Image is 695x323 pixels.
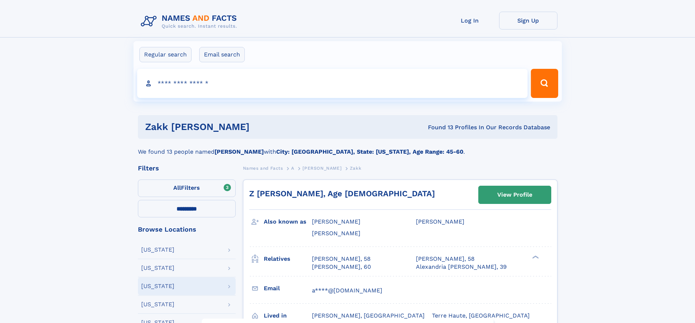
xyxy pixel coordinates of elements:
div: [US_STATE] [141,283,174,289]
a: Log In [441,12,499,29]
b: [PERSON_NAME] [215,148,264,155]
div: [US_STATE] [141,247,174,253]
h1: zakk [PERSON_NAME] [145,122,339,131]
h3: Also known as [264,216,312,228]
span: Zakk [350,166,361,171]
h3: Relatives [264,253,312,265]
a: Names and Facts [243,164,283,173]
a: Z [PERSON_NAME], Age [DEMOGRAPHIC_DATA] [249,189,435,198]
div: Found 13 Profiles In Our Records Database [339,123,550,131]
span: [PERSON_NAME] [312,218,360,225]
a: Alexandria [PERSON_NAME], 39 [416,263,507,271]
button: Search Button [531,69,558,98]
span: [PERSON_NAME] [302,166,341,171]
div: Filters [138,165,236,172]
span: A [291,166,294,171]
a: [PERSON_NAME], 58 [312,255,371,263]
a: View Profile [479,186,551,204]
div: [US_STATE] [141,302,174,307]
span: [PERSON_NAME] [416,218,464,225]
span: [PERSON_NAME], [GEOGRAPHIC_DATA] [312,312,425,319]
a: Sign Up [499,12,557,29]
span: Terre Haute, [GEOGRAPHIC_DATA] [432,312,530,319]
div: View Profile [497,186,532,203]
a: A [291,164,294,173]
label: Email search [199,47,245,62]
h3: Email [264,282,312,295]
a: [PERSON_NAME], 58 [416,255,475,263]
label: Regular search [139,47,192,62]
a: [PERSON_NAME] [302,164,341,173]
b: City: [GEOGRAPHIC_DATA], State: [US_STATE], Age Range: 45-60 [276,148,463,155]
div: [US_STATE] [141,265,174,271]
div: We found 13 people named with . [138,139,557,156]
h3: Lived in [264,310,312,322]
div: ❯ [530,255,539,259]
span: All [173,184,181,191]
a: [PERSON_NAME], 60 [312,263,371,271]
input: search input [137,69,528,98]
span: [PERSON_NAME] [312,230,360,237]
label: Filters [138,180,236,197]
img: Logo Names and Facts [138,12,243,31]
div: Browse Locations [138,226,236,233]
